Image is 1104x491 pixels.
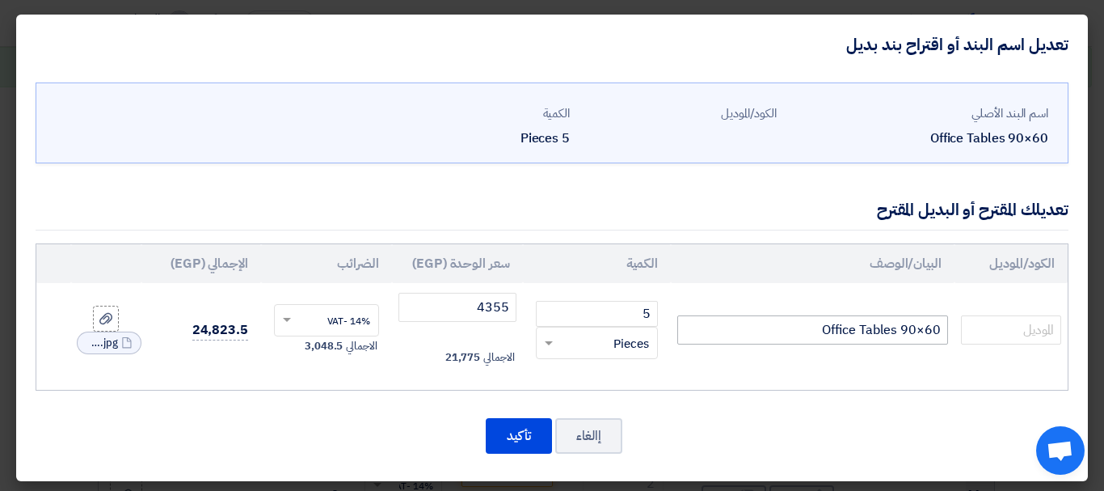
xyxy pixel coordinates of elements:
div: Office Tables 90×60 [790,129,1048,148]
span: 3,048.5 [305,338,343,354]
th: البيان/الوصف [671,244,954,283]
span: الاجمالي [346,338,377,354]
ng-select: VAT [274,304,379,337]
div: الكود/الموديل [583,104,777,123]
th: الإجمالي (EGP) [141,244,261,283]
button: إالغاء [555,418,622,454]
a: Open chat [1036,426,1085,475]
th: سعر الوحدة (EGP) [392,244,523,283]
th: الضرائب [261,244,392,283]
div: اسم البند الأصلي [790,104,1048,123]
div: 5 Pieces [376,129,570,148]
span: 24,823.5 [192,320,248,341]
h4: تعديل اسم البند أو اقتراح بند بديل [846,34,1068,55]
span: الاجمالي [483,349,514,366]
span: Pieces [613,335,649,353]
input: Add Item Description [677,315,948,345]
span: alexandria_1755522348125.jpg [86,335,118,351]
th: الكود/الموديل [954,244,1068,283]
div: الكمية [376,104,570,123]
button: تأكيد [486,418,552,454]
th: الكمية [523,244,671,283]
input: RFQ_STEP1.ITEMS.2.AMOUNT_TITLE [536,301,658,327]
input: الموديل [961,315,1061,345]
span: 21,775 [445,349,480,366]
div: تعديلك المقترح أو البديل المقترح [877,197,1068,222]
input: أدخل سعر الوحدة [398,293,516,322]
